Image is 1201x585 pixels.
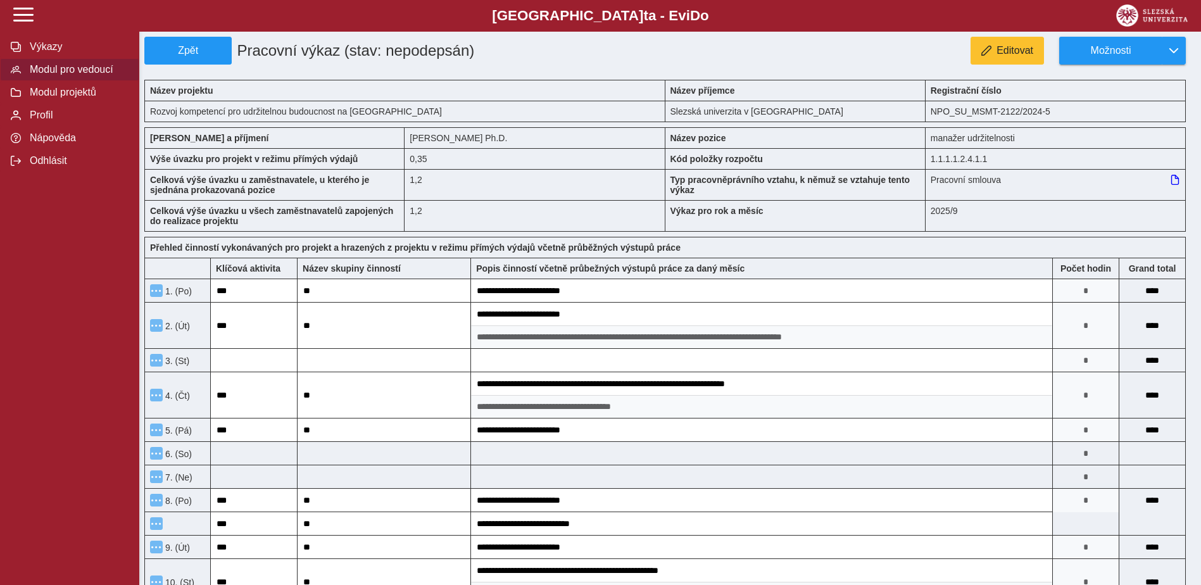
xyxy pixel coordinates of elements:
[150,470,163,483] button: Menu
[144,101,665,122] div: Rozvoj kompetencí pro udržitelnou budoucnost na [GEOGRAPHIC_DATA]
[150,242,681,253] b: Přehled činností vykonávaných pro projekt a hrazených z projektu v režimu přímých výdajů včetně p...
[26,110,129,121] span: Profil
[26,87,129,98] span: Modul projektů
[26,41,129,53] span: Výkazy
[150,424,163,436] button: Menu
[150,284,163,297] button: Menu
[163,356,189,366] span: 3. (St)
[405,127,665,148] div: [PERSON_NAME] Ph.D.
[405,200,665,232] div: 1,2
[150,45,226,56] span: Zpět
[26,64,129,75] span: Modul pro vedoucí
[163,496,192,506] span: 8. (Po)
[163,286,192,296] span: 1. (Po)
[150,85,213,96] b: Název projektu
[665,101,926,122] div: Slezská univerzita v [GEOGRAPHIC_DATA]
[163,543,190,553] span: 9. (Út)
[150,206,393,226] b: Celková výše úvazku u všech zaměstnavatelů zapojených do realizace projektu
[150,517,163,530] button: Menu
[690,8,700,23] span: D
[997,45,1033,56] span: Editovat
[926,127,1186,148] div: manažer udržitelnosti
[670,154,763,164] b: Kód položky rozpočtu
[163,391,190,401] span: 4. (Čt)
[38,8,1163,24] b: [GEOGRAPHIC_DATA] a - Evi
[926,169,1186,200] div: Pracovní smlouva
[405,169,665,200] div: 1,2
[163,449,192,459] span: 6. (So)
[1059,37,1162,65] button: Možnosti
[971,37,1044,65] button: Editovat
[1070,45,1152,56] span: Možnosti
[700,8,709,23] span: o
[1053,263,1119,274] b: Počet hodin
[643,8,648,23] span: t
[26,155,129,167] span: Odhlásit
[163,472,192,482] span: 7. (Ne)
[150,175,369,195] b: Celková výše úvazku u zaměstnavatele, u kterého je sjednána prokazovaná pozice
[163,425,192,436] span: 5. (Pá)
[670,133,726,143] b: Název pozice
[216,263,280,274] b: Klíčová aktivita
[670,85,735,96] b: Název příjemce
[150,354,163,367] button: Menu
[144,37,232,65] button: Zpět
[26,132,129,144] span: Nápověda
[405,148,665,169] div: 2,8 h / den. 14 h / týden.
[163,321,190,331] span: 2. (Út)
[926,200,1186,232] div: 2025/9
[150,154,358,164] b: Výše úvazku pro projekt v režimu přímých výdajů
[926,148,1186,169] div: 1.1.1.1.2.4.1.1
[303,263,401,274] b: Název skupiny činností
[476,263,745,274] b: Popis činností včetně průbežných výstupů práce za daný měsíc
[1116,4,1188,27] img: logo_web_su.png
[232,37,582,65] h1: Pracovní výkaz (stav: nepodepsán)
[150,133,268,143] b: [PERSON_NAME] a příjmení
[150,319,163,332] button: Menu
[670,206,764,216] b: Výkaz pro rok a měsíc
[150,447,163,460] button: Menu
[1119,263,1185,274] b: Suma za den přes všechny výkazy
[150,494,163,506] button: Menu
[150,389,163,401] button: Menu
[670,175,910,195] b: Typ pracovněprávního vztahu, k němuž se vztahuje tento výkaz
[926,101,1186,122] div: NPO_SU_MSMT-2122/2024-5
[931,85,1002,96] b: Registrační číslo
[150,541,163,553] button: Menu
